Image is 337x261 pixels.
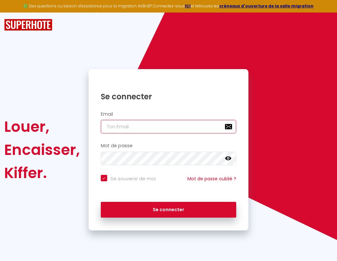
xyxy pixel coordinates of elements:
[101,120,237,133] input: Ton Email
[101,112,237,117] h2: Email
[4,19,52,31] img: SuperHote logo
[101,92,237,102] h1: Se connecter
[4,161,80,184] div: Kiffer.
[5,3,24,22] button: Ouvrir le widget de chat LiveChat
[187,175,236,182] a: Mot de passe oublié ?
[185,3,191,9] a: ICI
[4,138,80,161] div: Encaisser,
[101,143,237,148] h2: Mot de passe
[219,3,314,9] a: créneaux d'ouverture de la salle migration
[101,202,237,218] button: Se connecter
[4,115,80,138] div: Louer,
